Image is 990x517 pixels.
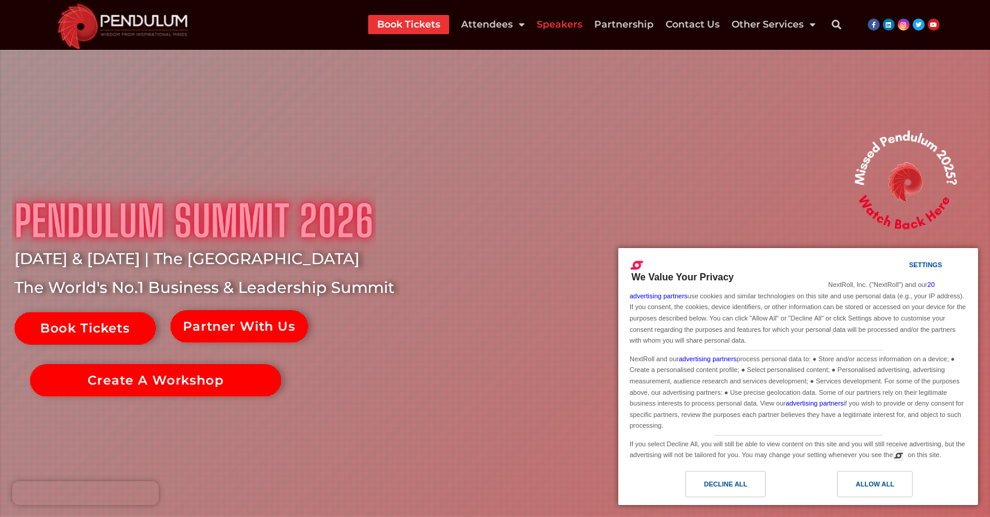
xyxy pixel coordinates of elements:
[909,258,942,271] div: Settings
[856,477,894,491] div: Allow All
[14,276,399,300] rs-layer: The World's No.1 Business & Leadership Summit
[461,15,525,34] a: Attendees
[30,364,281,397] a: Create A Workshop
[888,255,917,277] a: Settings
[666,15,720,34] a: Contact Us
[704,477,747,491] div: Decline All
[798,471,971,503] a: Allow All
[377,15,440,34] a: Book Tickets
[627,436,969,462] div: If you select Decline All, you will still be able to view content on this site and you will still...
[825,13,848,37] div: Search
[630,281,935,300] a: 20 advertising partners
[631,272,734,282] span: We Value Your Privacy
[679,355,737,362] a: advertising partners
[170,310,308,343] a: Partner With Us
[368,15,816,34] nav: Menu
[786,400,844,407] a: advertising partners
[537,15,582,34] a: Speakers
[732,15,816,34] a: Other Services
[625,471,798,503] a: Decline All
[12,481,159,505] iframe: Brevo live chat
[594,15,654,34] a: Partnership
[627,278,969,347] div: NextRoll, Inc. ("NextRoll") and our use cookies and similar technologies on this site and use per...
[14,312,156,344] a: Book Tickets
[627,350,969,433] div: NextRoll and our process personal data to: ● Store and/or access information on a device; ● Creat...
